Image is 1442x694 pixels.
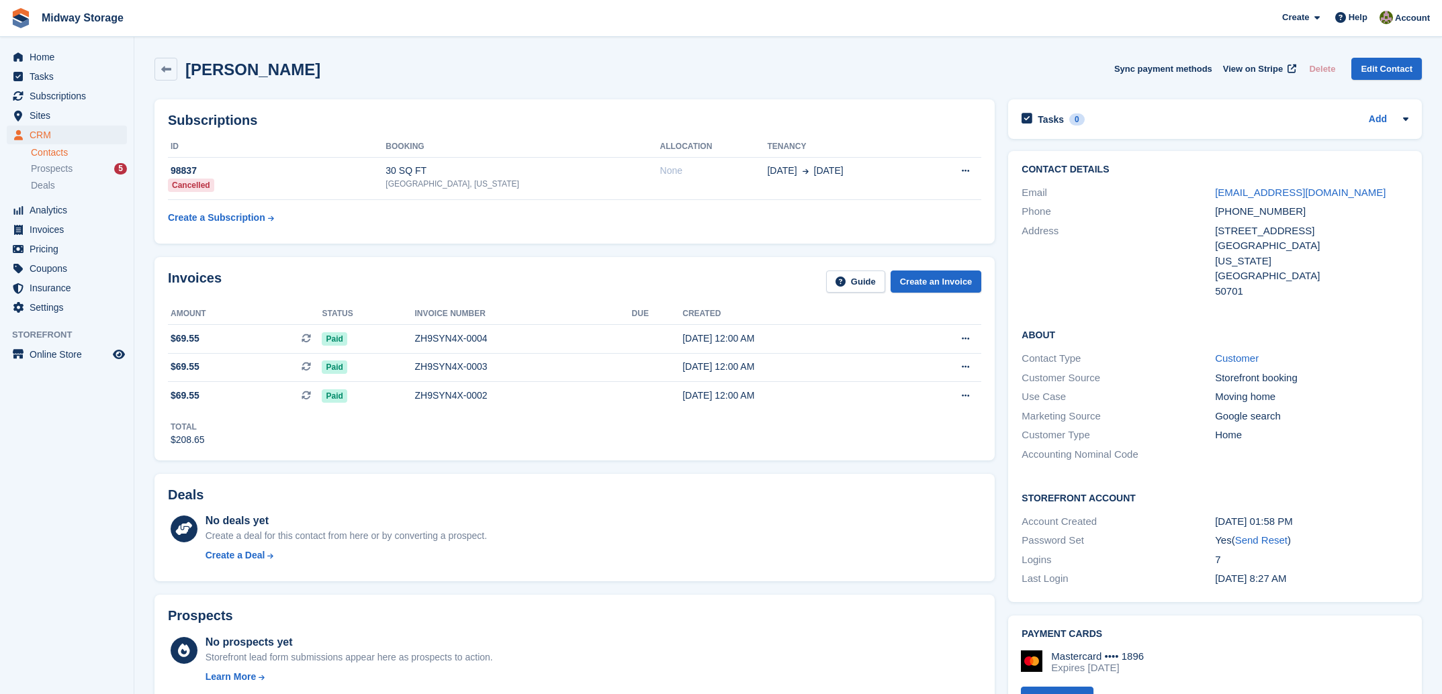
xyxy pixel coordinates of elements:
a: Prospects 5 [31,162,127,176]
h2: Payment cards [1022,629,1408,640]
img: stora-icon-8386f47178a22dfd0bd8f6a31ec36ba5ce8667c1dd55bd0f319d3a0aa187defe.svg [11,8,31,28]
span: $69.55 [171,389,199,403]
span: Subscriptions [30,87,110,105]
a: Edit Contact [1351,58,1422,80]
h2: Storefront Account [1022,491,1408,504]
span: [DATE] [814,164,844,178]
span: Online Store [30,345,110,364]
span: Analytics [30,201,110,219]
div: Phone [1022,204,1215,219]
span: Create [1282,11,1309,24]
div: Create a deal for this contact from here or by converting a prospect. [206,529,487,543]
div: Moving home [1215,389,1408,405]
div: [GEOGRAPHIC_DATA], [US_STATE] [386,178,660,190]
a: menu [7,106,127,125]
span: CRM [30,126,110,144]
h2: Invoices [168,270,222,293]
a: Add [1369,112,1387,128]
div: $208.65 [171,433,205,447]
div: Marketing Source [1022,409,1215,424]
span: Coupons [30,259,110,278]
span: Insurance [30,279,110,297]
div: Customer Type [1022,428,1215,443]
h2: Deals [168,487,204,503]
div: 98837 [168,164,386,178]
a: menu [7,87,127,105]
a: menu [7,201,127,219]
a: menu [7,48,127,66]
span: $69.55 [171,360,199,374]
div: [DATE] 12:00 AM [682,332,897,346]
span: View on Stripe [1223,62,1283,76]
div: Password Set [1022,533,1215,548]
div: 5 [114,163,127,175]
div: Accounting Nominal Code [1022,447,1215,462]
span: Account [1395,11,1430,25]
a: [EMAIL_ADDRESS][DOMAIN_NAME] [1215,187,1386,198]
div: 50701 [1215,284,1408,299]
span: Settings [30,298,110,317]
span: Home [30,48,110,66]
a: Preview store [111,346,127,362]
div: Create a Subscription [168,211,265,225]
a: menu [7,240,127,258]
a: Deals [31,179,127,193]
div: Total [171,421,205,433]
div: 7 [1215,552,1408,568]
th: Tenancy [767,136,923,158]
th: Allocation [660,136,768,158]
div: 0 [1069,113,1085,126]
img: Mastercard Logo [1021,650,1042,672]
div: Logins [1022,552,1215,568]
h2: [PERSON_NAME] [185,60,320,79]
h2: Contact Details [1022,164,1408,175]
a: menu [7,279,127,297]
span: Sites [30,106,110,125]
a: Contacts [31,146,127,159]
div: [DATE] 01:58 PM [1215,514,1408,530]
span: ( ) [1232,534,1291,546]
a: Create an Invoice [891,270,982,293]
a: Create a Deal [206,548,487,562]
a: Create a Subscription [168,205,274,230]
span: Invoices [30,220,110,239]
time: 2025-08-03 13:27:52 UTC [1215,573,1286,584]
a: menu [7,345,127,364]
div: No deals yet [206,513,487,529]
h2: Prospects [168,608,233,624]
span: Pricing [30,240,110,258]
a: menu [7,126,127,144]
button: Delete [1304,58,1341,80]
span: [DATE] [767,164,797,178]
div: Home [1215,428,1408,443]
span: Deals [31,179,55,192]
div: ZH9SYN4X-0002 [414,389,631,403]
div: Cancelled [168,179,214,192]
a: Midway Storage [36,7,129,29]
h2: Subscriptions [168,113,981,128]
a: menu [7,220,127,239]
img: Heather Nicholson [1380,11,1393,24]
span: Paid [322,360,347,374]
div: Customer Source [1022,370,1215,386]
div: [DATE] 12:00 AM [682,360,897,374]
div: [GEOGRAPHIC_DATA] [1215,238,1408,254]
div: Yes [1215,533,1408,548]
h2: Tasks [1038,113,1064,126]
div: [DATE] 12:00 AM [682,389,897,403]
div: [GEOGRAPHIC_DATA] [1215,268,1408,284]
span: Paid [322,332,347,346]
div: Google search [1215,409,1408,424]
div: 30 SQ FT [386,164,660,178]
div: [PHONE_NUMBER] [1215,204,1408,219]
th: Invoice number [414,303,631,325]
a: View on Stripe [1218,58,1299,80]
div: Email [1022,185,1215,201]
h2: About [1022,328,1408,341]
a: Send Reset [1235,534,1288,546]
th: Booking [386,136,660,158]
div: Mastercard •••• 1896 [1051,650,1144,662]
th: Created [682,303,897,325]
div: Expires [DATE] [1051,662,1144,674]
span: Tasks [30,67,110,86]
